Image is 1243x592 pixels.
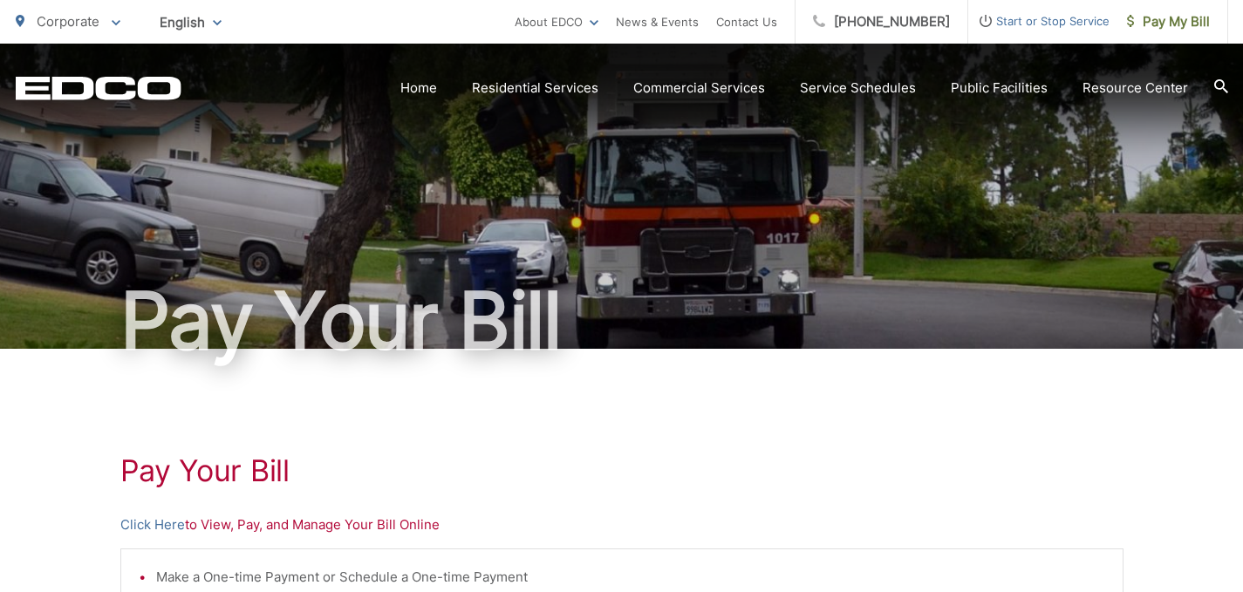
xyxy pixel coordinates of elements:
[951,78,1048,99] a: Public Facilities
[37,13,99,30] span: Corporate
[120,514,185,535] a: Click Here
[633,78,765,99] a: Commercial Services
[156,567,1105,588] li: Make a One-time Payment or Schedule a One-time Payment
[147,7,235,37] span: English
[616,11,699,32] a: News & Events
[120,453,1123,488] h1: Pay Your Bill
[1083,78,1188,99] a: Resource Center
[1127,11,1210,32] span: Pay My Bill
[120,514,1123,535] p: to View, Pay, and Manage Your Bill Online
[716,11,777,32] a: Contact Us
[16,277,1228,364] h1: Pay Your Bill
[400,78,437,99] a: Home
[800,78,916,99] a: Service Schedules
[472,78,598,99] a: Residential Services
[16,76,181,100] a: EDCD logo. Return to the homepage.
[515,11,598,32] a: About EDCO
